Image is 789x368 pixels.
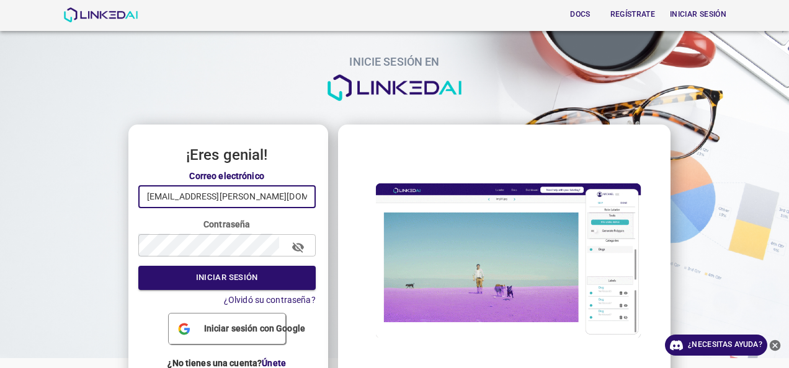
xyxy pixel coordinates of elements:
[262,358,286,368] a: Únete
[665,335,767,356] a: ¿Necesitas ayuda?
[138,170,316,182] label: Correo electrónico
[688,338,762,351] font: ¿Necesitas ayuda?
[138,147,316,163] h3: ¡Eres genial!
[662,2,734,27] a: Iniciar sesión
[665,4,731,25] button: Iniciar sesión
[605,4,661,25] button: Regístrate
[348,173,659,348] img: login_image.gif
[561,4,600,25] button: Docs
[199,322,310,335] span: Iniciar sesión con Google
[326,74,463,102] img: logo.png
[63,7,138,22] img: LinkedAI
[138,266,316,290] button: Iniciar sesión
[138,218,316,230] label: Contraseña
[224,295,316,305] a: ¿Olvidó su contraseña?
[767,335,783,356] button: Cerrar Ayuda
[603,2,663,27] a: Regístrate
[558,2,603,27] a: Docs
